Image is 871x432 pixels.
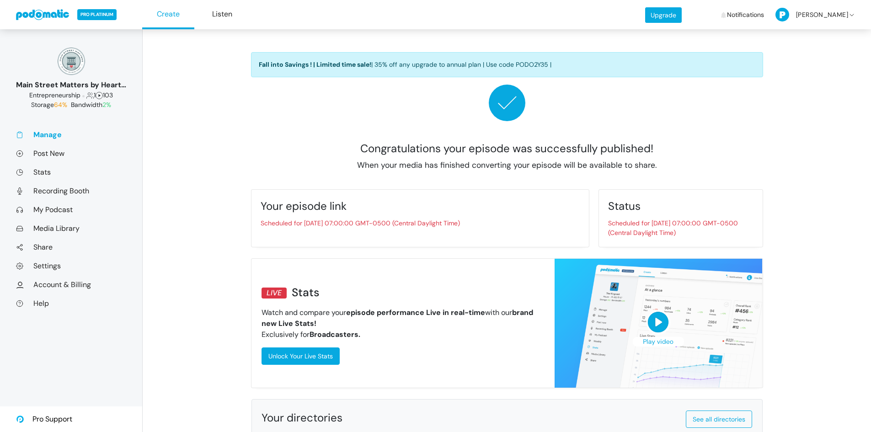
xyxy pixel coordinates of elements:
p: Watch and compare your with our Exclusively for [262,307,536,340]
span: Storage [31,101,69,109]
a: Listen [196,0,248,29]
h1: Congratulations your episode was successfully published! [251,132,763,155]
a: Unlock Your Live Stats [262,347,340,365]
div: 1 103 [16,91,126,100]
strong: Broadcasters. [310,330,360,339]
a: [PERSON_NAME] [775,1,855,28]
a: Pro Support [16,406,72,432]
span: PRO PLATINUM [77,9,117,20]
div: Your episode link [261,199,580,213]
a: Account & Billing [16,280,126,289]
img: 150x150_17130234.png [58,48,85,75]
strong: brand new Live Stats! [262,308,533,328]
a: Manage [16,130,126,139]
img: P-50-ab8a3cff1f42e3edaa744736fdbd136011fc75d0d07c0e6946c3d5a70d29199b.png [775,8,789,21]
a: Fall into Savings ! | Limited time sale!| 35% off any upgrade to annual plan | Use code PODO2Y35 | [251,52,763,77]
strong: Fall into Savings ! | Limited time sale! [259,60,371,69]
span: Followers [86,91,94,99]
a: Media Library [16,224,126,233]
a: Upgrade [645,7,682,23]
a: Post New [16,149,126,158]
span: 2% [102,101,111,109]
a: See all directories [686,411,752,428]
span: [PERSON_NAME] [796,1,848,28]
span: Episodes [96,91,103,99]
a: Settings [16,261,126,271]
span: Notifications [727,1,764,28]
img: realtime_stats_post_publish-4ad72b1805500be0dca0d13900fca126d4c730893a97a1902b9a1988259ee90b.png [555,259,762,388]
div: LIVE [262,288,287,299]
span: 64% [54,101,67,109]
a: Create [142,0,194,29]
div: Your directories [262,411,586,425]
h3: Stats [262,286,536,299]
a: Stats [16,167,126,177]
div: Status [608,199,753,213]
strong: episode performance Live in real-time [346,308,485,317]
a: Share [16,242,126,252]
span: Bandwidth [71,101,111,109]
p: Scheduled for [DATE] 07:00:00 GMT-0500 (Central Daylight Time) [261,219,580,228]
p: When your media has finished converting your episode will be available to share. [251,159,763,171]
a: Recording Booth [16,186,126,196]
a: Help [16,299,126,308]
span: Business: Entrepreneurship [29,91,80,99]
p: Scheduled for [DATE] 07:00:00 GMT-0500 (Central Daylight Time) [608,219,753,238]
a: My Podcast [16,205,126,214]
div: Main Street Matters by Heart on [GEOGRAPHIC_DATA] [16,80,126,91]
